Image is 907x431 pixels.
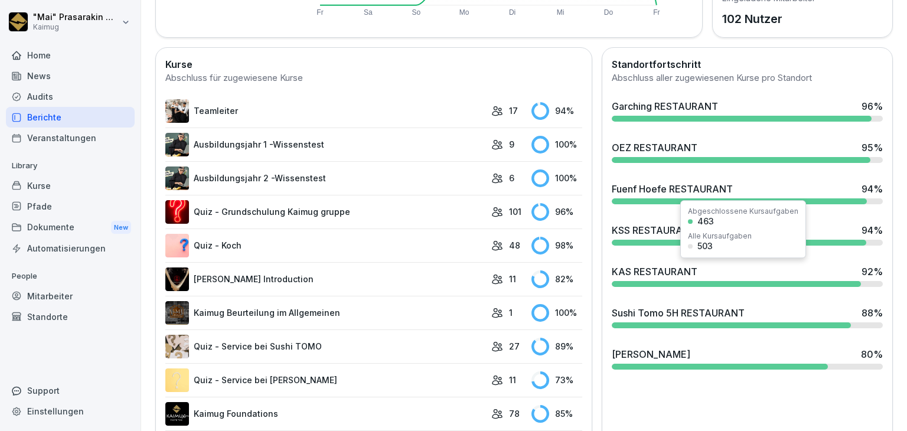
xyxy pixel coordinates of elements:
[459,8,469,17] text: Mo
[531,203,582,221] div: 96 %
[531,338,582,355] div: 89 %
[165,200,189,224] img: ima4gw5kbha2jc8jl1pti4b9.png
[509,306,513,319] p: 1
[509,205,521,218] p: 101
[509,138,514,151] p: 9
[165,133,189,156] img: m7c771e1b5zzexp1p9raqxk8.png
[509,340,520,352] p: 27
[33,23,119,31] p: Kaimug
[697,217,714,226] div: 463
[862,99,883,113] div: 96 %
[607,94,888,126] a: Garching RESTAURANT96%
[531,270,582,288] div: 82 %
[6,45,135,66] a: Home
[612,71,883,85] div: Abschluss aller zugewiesenen Kurse pro Standort
[607,260,888,292] a: KAS RESTAURANT92%
[612,223,696,237] div: KSS RESTAURANT
[531,304,582,322] div: 100 %
[604,8,614,17] text: Do
[531,136,582,154] div: 100 %
[6,217,135,239] div: Dokumente
[531,237,582,254] div: 98 %
[688,233,752,240] div: Alle Kursaufgaben
[6,107,135,128] a: Berichte
[165,267,189,291] img: ejcw8pgrsnj3kwnpxq2wy9us.png
[509,273,516,285] p: 11
[6,128,135,148] a: Veranstaltungen
[6,286,135,306] a: Mitarbeiter
[6,238,135,259] a: Automatisierungen
[612,265,697,279] div: KAS RESTAURANT
[557,8,565,17] text: Mi
[364,8,373,17] text: Sa
[6,175,135,196] a: Kurse
[165,133,485,156] a: Ausbildungsjahr 1 -Wissenstest
[509,374,516,386] p: 11
[165,301,485,325] a: Kaimug Beurteilung im Allgemeinen
[862,223,883,237] div: 94 %
[531,371,582,389] div: 73 %
[165,335,485,358] a: Quiz - Service bei Sushi TOMO
[111,221,131,234] div: New
[612,57,883,71] h2: Standortfortschritt
[165,71,582,85] div: Abschluss für zugewiesene Kurse
[509,407,520,420] p: 78
[509,239,520,252] p: 48
[33,12,119,22] p: "Mai" Prasarakin Natechnanok
[612,306,745,320] div: Sushi Tomo 5H RESTAURANT
[862,265,883,279] div: 92 %
[6,267,135,286] p: People
[165,402,189,426] img: p7t4hv9nngsgdpqtll45nlcz.png
[165,335,189,358] img: pak566alvbcplycpy5gzgq7j.png
[607,177,888,209] a: Fuenf Hoefe RESTAURANT94%
[862,306,883,320] div: 88 %
[165,368,485,392] a: Quiz - Service bei [PERSON_NAME]
[862,141,883,155] div: 95 %
[6,196,135,217] a: Pfade
[6,217,135,239] a: DokumenteNew
[165,166,189,190] img: kdhala7dy4uwpjq3l09r8r31.png
[722,10,815,28] p: 102 Nutzer
[165,99,485,123] a: Teamleiter
[509,105,518,117] p: 17
[607,218,888,250] a: KSS RESTAURANT94%
[165,99,189,123] img: pytyph5pk76tu4q1kwztnixg.png
[531,102,582,120] div: 94 %
[612,182,733,196] div: Fuenf Hoefe RESTAURANT
[612,141,697,155] div: OEZ RESTAURANT
[165,57,582,71] h2: Kurse
[317,8,323,17] text: Fr
[607,136,888,168] a: OEZ RESTAURANT95%
[509,172,514,184] p: 6
[861,347,883,361] div: 80 %
[531,405,582,423] div: 85 %
[165,267,485,291] a: [PERSON_NAME] Introduction
[165,368,189,392] img: emg2a556ow6sapjezcrppgxh.png
[697,242,713,250] div: 503
[6,306,135,327] a: Standorte
[6,66,135,86] a: News
[654,8,660,17] text: Fr
[165,402,485,426] a: Kaimug Foundations
[509,8,516,17] text: Di
[612,99,718,113] div: Garching RESTAURANT
[165,166,485,190] a: Ausbildungsjahr 2 -Wissenstest
[607,342,888,374] a: [PERSON_NAME]80%
[531,169,582,187] div: 100 %
[6,156,135,175] p: Library
[612,347,690,361] div: [PERSON_NAME]
[165,234,485,257] a: Quiz - Koch
[862,182,883,196] div: 94 %
[6,380,135,401] div: Support
[165,234,189,257] img: t7brl8l3g3sjoed8o8dm9hn8.png
[6,401,135,422] a: Einstellungen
